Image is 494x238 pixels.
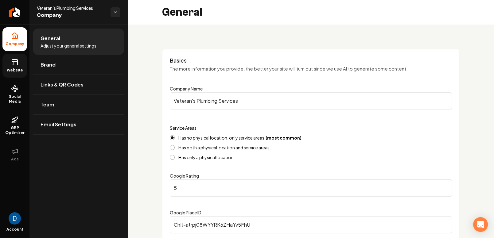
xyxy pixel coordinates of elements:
[178,145,271,150] label: Has both a physical location and service areas.
[2,94,27,104] span: Social Media
[33,95,124,114] a: Team
[266,135,301,140] strong: (most common)
[170,179,452,197] input: Google Rating
[37,11,106,20] span: Company
[9,212,21,225] img: David Rice
[170,125,196,131] label: Service Areas
[170,173,199,178] label: Google Rating
[178,136,301,140] label: Has no physical location, only service areas.
[9,157,21,162] span: Ads
[4,68,25,73] span: Website
[41,35,60,42] span: General
[170,86,203,91] label: Company Name
[41,121,76,128] span: Email Settings
[2,54,27,78] a: Website
[2,125,27,135] span: GBP Optimizer
[170,216,452,233] input: Google Place ID
[170,92,452,109] input: Company Name
[6,227,23,232] span: Account
[2,111,27,140] a: GBP Optimizer
[33,55,124,75] a: Brand
[3,41,27,46] span: Company
[41,101,54,108] span: Team
[41,43,98,49] span: Adjust your general settings.
[170,65,452,72] p: The more information you provide, the better your site will turn out since we use AI to generate ...
[41,81,84,88] span: Links & QR Codes
[473,217,488,232] div: Open Intercom Messenger
[162,6,202,18] h2: General
[170,57,452,64] h3: Basics
[9,212,21,225] button: Open user button
[33,75,124,94] a: Links & QR Codes
[37,5,106,11] span: Veteran's Plumbing Services
[170,210,201,215] label: Google Place ID
[2,80,27,109] a: Social Media
[2,143,27,167] button: Ads
[178,155,235,159] label: Has only a physical location.
[41,61,56,68] span: Brand
[33,115,124,134] a: Email Settings
[9,7,21,17] img: Rebolt Logo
